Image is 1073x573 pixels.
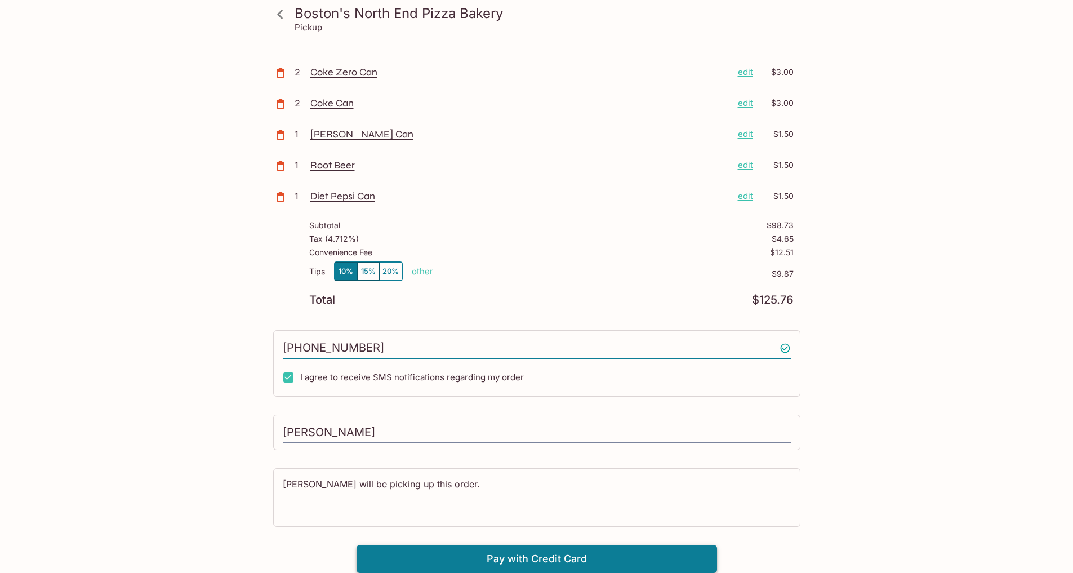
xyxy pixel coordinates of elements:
p: $1.50 [760,190,794,202]
p: $9.87 [433,269,794,278]
span: I agree to receive SMS notifications regarding my order [300,372,524,383]
p: $125.76 [752,295,794,305]
p: Pickup [295,22,322,33]
p: $3.00 [760,66,794,78]
button: Pay with Credit Card [357,545,717,573]
p: 1 [295,159,306,171]
p: edit [738,66,753,78]
p: $3.00 [760,97,794,109]
p: [PERSON_NAME] Can [310,128,729,140]
p: Coke Zero Can [310,66,729,78]
button: 10% [335,262,357,281]
p: 1 [295,190,306,202]
h3: Boston's North End Pizza Bakery [295,5,798,22]
p: 2 [295,66,306,78]
p: Total [309,295,335,305]
p: $98.73 [767,221,794,230]
p: 1 [295,128,306,140]
p: edit [738,159,753,171]
p: Coke Can [310,97,729,109]
p: Convenience Fee [309,248,372,257]
p: Root Beer [310,159,729,171]
p: edit [738,128,753,140]
p: Tips [309,267,325,276]
p: 2 [295,97,306,109]
p: Diet Pepsi Can [310,190,729,202]
p: Subtotal [309,221,340,230]
p: edit [738,190,753,202]
p: Tax ( 4.712% ) [309,234,359,243]
textarea: [PERSON_NAME] will be picking up this order. [283,478,791,517]
button: 20% [380,262,402,281]
p: edit [738,97,753,109]
input: Enter first and last name [283,422,791,443]
button: other [412,266,433,277]
p: $12.51 [770,248,794,257]
p: $1.50 [760,128,794,140]
p: $4.65 [772,234,794,243]
button: 15% [357,262,380,281]
input: Enter phone number [283,337,791,359]
p: $1.50 [760,159,794,171]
